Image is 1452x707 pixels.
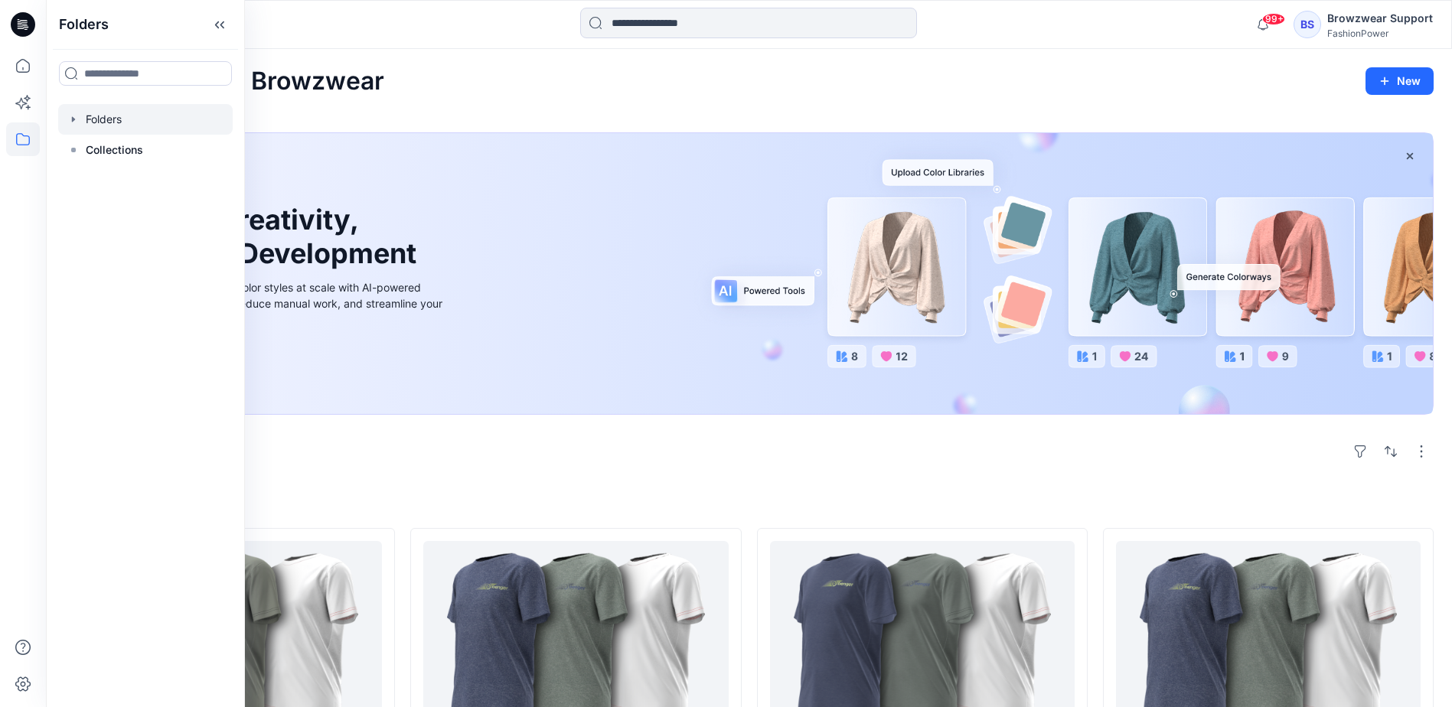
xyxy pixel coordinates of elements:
[102,204,423,269] h1: Unleash Creativity, Speed Up Development
[64,494,1434,513] h4: Styles
[1294,11,1321,38] div: BS
[1262,13,1285,25] span: 99+
[86,141,143,159] p: Collections
[102,279,446,327] div: Explore ideas faster and recolor styles at scale with AI-powered tools that boost creativity, red...
[1327,9,1433,28] div: Browzwear Support
[102,346,446,376] a: Discover more
[1366,67,1434,95] button: New
[1327,28,1433,39] div: FashionPower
